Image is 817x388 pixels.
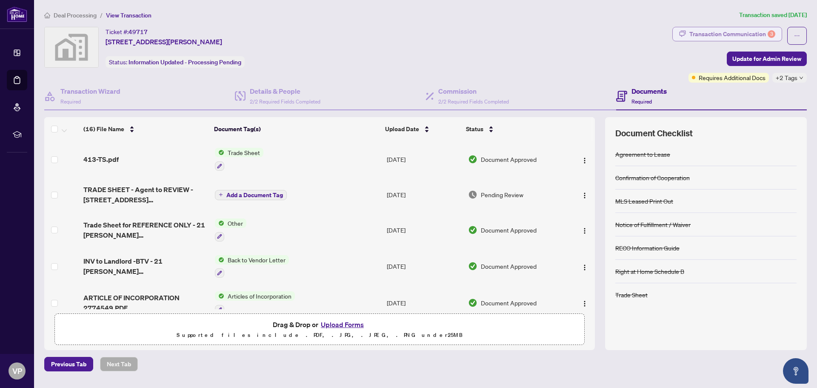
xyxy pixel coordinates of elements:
[83,256,208,276] span: INV to Landlord -BTV - 21 [PERSON_NAME][GEOGRAPHIC_DATA] 413.pdf
[106,56,245,68] div: Status:
[699,73,766,82] span: Requires Additional Docs
[55,314,584,345] span: Drag & Drop orUpload FormsSupported files include .PDF, .JPG, .JPEG, .PNG under25MB
[129,28,148,36] span: 49717
[615,243,680,253] div: RECO Information Guide
[794,33,800,39] span: ellipsis
[799,76,803,80] span: down
[578,259,591,273] button: Logo
[768,30,775,38] div: 3
[106,27,148,37] div: Ticket #:
[106,37,222,47] span: [STREET_ADDRESS][PERSON_NAME]
[581,157,588,164] img: Logo
[581,264,588,271] img: Logo
[215,218,224,228] img: Status Icon
[83,184,208,205] span: TRADE SHEET - Agent to REVIEW - [STREET_ADDRESS][PERSON_NAME]pdf
[318,319,366,330] button: Upload Forms
[224,255,289,264] span: Back to Vendor Letter
[615,290,648,299] div: Trade Sheet
[578,152,591,166] button: Logo
[45,27,98,67] img: svg%3e
[481,190,523,199] span: Pending Review
[80,117,211,141] th: (16) File Name
[468,190,477,199] img: Document Status
[463,117,564,141] th: Status
[83,220,208,240] span: Trade Sheet for REFERENCE ONLY - 21 [PERSON_NAME][GEOGRAPHIC_DATA] 413.pdf
[615,196,673,206] div: MLS Leased Print Out
[481,262,537,271] span: Document Approved
[383,178,465,212] td: [DATE]
[631,86,667,96] h4: Documents
[211,117,381,141] th: Document Tag(s)
[215,148,263,171] button: Status IconTrade Sheet
[466,124,483,134] span: Status
[672,27,782,41] button: Transaction Communication3
[468,262,477,271] img: Document Status
[106,11,151,19] span: View Transaction
[481,225,537,235] span: Document Approved
[727,52,807,66] button: Update for Admin Review
[60,86,120,96] h4: Transaction Wizard
[468,298,477,308] img: Document Status
[631,98,652,105] span: Required
[383,248,465,285] td: [DATE]
[215,218,246,241] button: Status IconOther
[615,220,691,229] div: Notice of Fulfillment / Waiver
[54,11,97,19] span: Deal Processing
[129,58,241,66] span: Information Updated - Processing Pending
[383,212,465,248] td: [DATE]
[44,357,93,371] button: Previous Tab
[226,192,283,198] span: Add a Document Tag
[100,10,103,20] li: /
[44,12,50,18] span: home
[481,298,537,308] span: Document Approved
[615,173,690,182] div: Confirmation of Cooperation
[382,117,463,141] th: Upload Date
[219,193,223,197] span: plus
[468,225,477,235] img: Document Status
[215,148,224,157] img: Status Icon
[224,218,246,228] span: Other
[383,285,465,321] td: [DATE]
[224,148,263,157] span: Trade Sheet
[615,127,693,139] span: Document Checklist
[60,98,81,105] span: Required
[215,291,295,314] button: Status IconArticles of Incorporation
[385,124,419,134] span: Upload Date
[776,73,797,83] span: +2 Tags
[383,141,465,178] td: [DATE]
[83,293,208,313] span: ARTICLE OF INCORPORATION 2774549.PDF
[783,358,808,384] button: Open asap
[581,300,588,307] img: Logo
[83,154,119,164] span: 413-TS.pdf
[615,267,684,276] div: Right at Home Schedule B
[60,330,579,340] p: Supported files include .PDF, .JPG, .JPEG, .PNG under 25 MB
[215,255,289,278] button: Status IconBack to Vendor Letter
[581,192,588,199] img: Logo
[732,52,801,66] span: Update for Admin Review
[51,357,86,371] span: Previous Tab
[438,98,509,105] span: 2/2 Required Fields Completed
[250,98,320,105] span: 2/2 Required Fields Completed
[578,223,591,237] button: Logo
[438,86,509,96] h4: Commission
[739,10,807,20] article: Transaction saved [DATE]
[468,155,477,164] img: Document Status
[215,291,224,301] img: Status Icon
[12,365,22,377] span: VP
[273,319,366,330] span: Drag & Drop or
[250,86,320,96] h4: Details & People
[224,291,295,301] span: Articles of Incorporation
[581,227,588,234] img: Logo
[215,189,287,200] button: Add a Document Tag
[481,155,537,164] span: Document Approved
[615,149,670,159] div: Agreement to Lease
[578,296,591,310] button: Logo
[689,27,775,41] div: Transaction Communication
[215,255,224,264] img: Status Icon
[83,124,124,134] span: (16) File Name
[7,6,27,22] img: logo
[100,357,138,371] button: Next Tab
[578,188,591,201] button: Logo
[215,190,287,200] button: Add a Document Tag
